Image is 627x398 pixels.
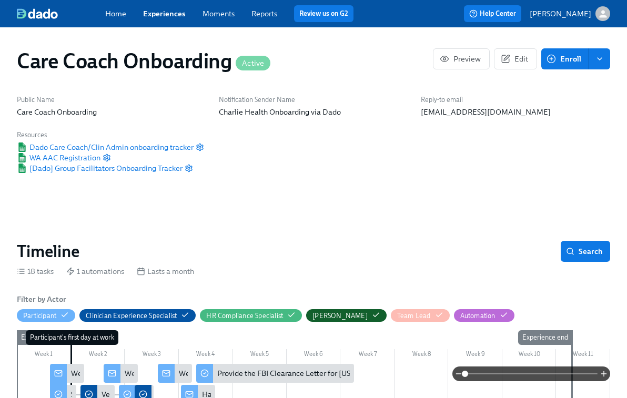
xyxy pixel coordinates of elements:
div: Hide Team Lead [397,311,431,321]
a: Google SheetWA AAC Registration [17,152,100,163]
h6: Notification Sender Name [219,95,408,105]
a: Google SheetDado Care Coach/Clin Admin onboarding tracker [17,142,194,152]
button: enroll [589,48,610,69]
p: Care Coach Onboarding [17,107,206,117]
div: Experience start [17,330,73,345]
button: Clinician Experience Specialist [79,309,196,322]
img: dado [17,8,58,19]
span: Search [568,246,603,257]
div: Experience end [518,330,572,345]
a: Experiences [143,9,186,18]
a: Home [105,9,126,18]
button: Automation [454,309,514,322]
a: dado [17,8,105,19]
button: Preview [433,48,490,69]
div: Hide Clinician Experience Specialist [86,311,177,321]
div: Week 4 [179,349,233,362]
button: Search [561,241,610,262]
button: HR Compliance Specialist [200,309,302,322]
img: Google Sheet [17,153,27,162]
div: 1 automations [66,266,124,277]
div: Week 8 [395,349,449,362]
div: Week 9 [448,349,502,362]
img: Google Sheet [17,164,27,173]
a: Google Sheet[Dado] Group Facilitators Onboarding Tracker [17,163,183,174]
a: Reports [251,9,277,18]
button: Team Lead [391,309,450,322]
h1: Care Coach Onboarding [17,48,270,74]
a: Moments [203,9,235,18]
div: Week 1: Onboarding Recap! [104,364,138,383]
span: Preview [442,54,481,64]
button: Participant [17,309,75,322]
div: Hide HR Compliance Specialist [206,311,283,321]
h6: Public Name [17,95,206,105]
div: Week Two Onboarding Recap! [158,364,192,383]
span: Dado Care Coach/Clin Admin onboarding tracker [17,142,194,152]
h6: Reply-to email [421,95,610,105]
div: Hide Participant [23,311,56,321]
button: Edit [494,48,537,69]
div: Hide Automation [460,311,495,321]
span: Active [236,59,270,67]
button: Review us on G2 [294,5,353,22]
img: Google Sheet [17,142,27,152]
h6: Filter by Actor [17,293,66,305]
div: Week 7 [340,349,395,362]
div: Lasts a month [137,266,194,277]
button: [PERSON_NAME] [530,6,610,21]
span: Edit [503,54,528,64]
p: [EMAIL_ADDRESS][DOMAIN_NAME] [421,107,610,117]
a: Review us on G2 [299,8,348,19]
span: WA AAC Registration [17,152,100,163]
button: [PERSON_NAME] [306,309,387,322]
button: Help Center [464,5,521,22]
p: [PERSON_NAME] [530,8,591,19]
div: Week 2 [71,349,125,362]
span: [Dado] Group Facilitators Onboarding Tracker [17,163,183,174]
div: Week 10 [502,349,557,362]
p: Charlie Health Onboarding via Dado [219,107,408,117]
button: Enroll [541,48,589,69]
span: Help Center [469,8,516,19]
div: Week 11 [556,349,610,362]
div: Week 6 [287,349,341,362]
div: Welcome to the Charlie Health Team! [50,364,84,383]
div: Week 5 [232,349,287,362]
h6: Resources [17,130,204,140]
span: Enroll [549,54,581,64]
div: Participant's first day at work [26,330,118,345]
div: 18 tasks [17,266,54,277]
div: Hide Paige Eber [312,311,368,321]
div: Week 1 [17,349,71,362]
h2: Timeline [17,241,79,262]
div: Provide the FBI Clearance Letter for [US_STATE] [196,364,354,383]
div: Week 3 [125,349,179,362]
